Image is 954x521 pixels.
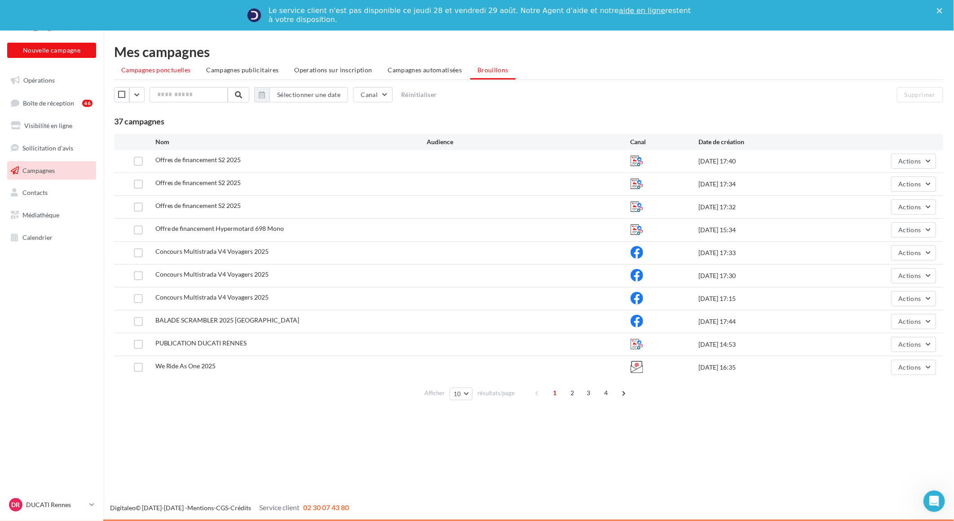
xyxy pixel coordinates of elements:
button: Actions [891,222,936,238]
button: Actions [891,337,936,352]
div: Le service client n'est pas disponible ce jeudi 28 et vendredi 29 août. Notre Agent d'aide et not... [269,6,693,24]
div: Date de création [698,137,834,146]
div: Mes campagnes [114,45,943,58]
button: Réinitialiser [397,89,441,100]
span: Afficher [424,389,445,397]
span: 37 campagnes [114,116,164,126]
a: aide en ligne [619,6,665,15]
div: 46 [82,100,93,107]
span: Concours Multistrada V4 Voyagers 2025 [155,247,269,255]
span: résultats/page [477,389,515,397]
span: Sollicitation d'avis [22,144,73,152]
span: Offres de financement S2 2025 [155,179,241,186]
span: Operations sur inscription [294,66,372,74]
button: Actions [891,154,936,169]
button: Actions [891,268,936,283]
div: [DATE] 17:15 [698,294,834,303]
span: Concours Multistrada V4 Voyagers 2025 [155,270,269,278]
div: [DATE] 15:34 [698,225,834,234]
div: Canal [631,137,698,146]
span: Actions [899,340,921,348]
a: Sollicitation d'avis [5,139,98,158]
div: Nom [155,137,427,146]
span: Actions [899,180,921,188]
div: [DATE] 17:44 [698,317,834,326]
div: [DATE] 17:30 [698,271,834,280]
div: Fermer [937,8,946,13]
span: We Ride As One 2025 [155,362,216,370]
span: Opérations [23,76,55,84]
button: Actions [891,199,936,215]
span: Service client [259,503,300,512]
a: Opérations [5,71,98,90]
a: Campagnes [5,161,98,180]
button: 10 [450,388,473,400]
div: [DATE] 17:34 [698,180,834,189]
span: Actions [899,295,921,302]
span: Boîte de réception [23,99,74,106]
button: Actions [891,291,936,306]
span: Actions [899,318,921,325]
span: Actions [899,272,921,279]
span: 10 [454,390,461,397]
a: CGS [216,504,228,512]
span: © [DATE]-[DATE] - - - [110,504,349,512]
span: Campagnes publicitaires [206,66,278,74]
a: Contacts [5,183,98,202]
span: Actions [899,203,921,211]
div: [DATE] 16:35 [698,363,834,372]
a: Boîte de réception46 [5,93,98,113]
iframe: Intercom live chat [923,490,945,512]
button: Sélectionner une date [254,87,348,102]
a: Digitaleo [110,504,136,512]
span: Offres de financement S2 2025 [155,202,241,209]
p: DUCATI Rennes [26,500,86,509]
div: [DATE] 14:53 [698,340,834,349]
button: Actions [891,177,936,192]
span: Campagnes automatisées [388,66,462,74]
div: [DATE] 17:32 [698,203,834,212]
a: Mentions [187,504,214,512]
span: 1 [548,386,562,400]
button: Actions [891,314,936,329]
span: Actions [899,226,921,234]
button: Sélectionner une date [269,87,348,102]
a: Médiathèque [5,206,98,225]
a: Calendrier [5,228,98,247]
button: Supprimer [897,87,943,102]
div: [DATE] 17:33 [698,248,834,257]
button: Nouvelle campagne [7,43,96,58]
img: Profile image for Service-Client [247,8,261,22]
div: [DATE] 17:40 [698,157,834,166]
span: Offre de financement Hypermotard 698 Mono [155,225,284,232]
span: 2 [565,386,580,400]
div: Audience [427,137,631,146]
span: PUBLICATION DUCATI RENNES [155,339,247,347]
span: BALADE SCRAMBLER 2025 RENNES [155,316,300,324]
span: Actions [899,363,921,371]
span: DR [12,500,20,509]
span: Visibilité en ligne [24,122,72,129]
span: Offres de financement S2 2025 [155,156,241,163]
a: Visibilité en ligne [5,116,98,135]
span: Actions [899,249,921,256]
button: Actions [891,245,936,260]
span: 3 [582,386,596,400]
span: 4 [599,386,614,400]
span: Campagnes [22,166,55,174]
span: Campagnes ponctuelles [121,66,190,74]
span: Médiathèque [22,211,59,219]
span: Concours Multistrada V4 Voyagers 2025 [155,293,269,301]
a: Crédits [230,504,251,512]
button: Canal [353,87,393,102]
a: DR DUCATI Rennes [7,496,96,513]
span: Calendrier [22,234,53,241]
button: Actions [891,360,936,375]
span: 02 30 07 43 80 [303,503,349,512]
span: Actions [899,157,921,165]
span: Contacts [22,189,48,196]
